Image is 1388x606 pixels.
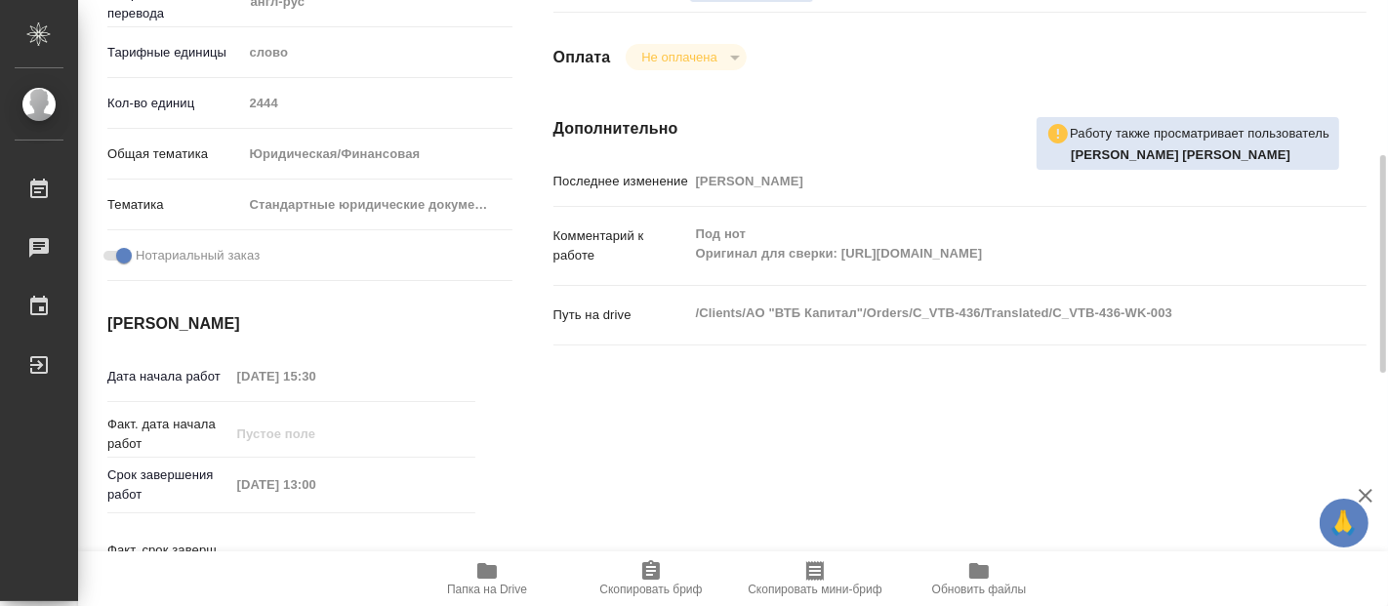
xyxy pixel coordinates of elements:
div: Стандартные юридические документы, договоры, уставы [242,188,512,222]
input: Пустое поле [230,470,401,499]
input: Пустое поле [230,545,401,574]
p: Последнее изменение [553,172,689,191]
p: Работу также просматривает пользователь [1070,124,1329,143]
button: Скопировать бриф [569,551,733,606]
p: Дата начала работ [107,367,230,386]
p: Тематика [107,195,242,215]
p: Путь на drive [553,305,689,325]
p: Факт. дата начала работ [107,415,230,454]
div: Юридическая/Финансовая [242,138,512,171]
b: [PERSON_NAME] [PERSON_NAME] [1071,147,1290,162]
span: Нотариальный заказ [136,246,260,265]
div: Не оплачена [626,44,746,70]
textarea: /Clients/АО "ВТБ Капитал"/Orders/C_VTB-436/Translated/C_VTB-436-WK-003 [689,297,1299,330]
span: 🙏 [1327,503,1361,544]
p: Кол-во единиц [107,94,242,113]
input: Пустое поле [689,167,1299,195]
input: Пустое поле [242,89,512,117]
input: Пустое поле [230,362,401,390]
p: Общая тематика [107,144,242,164]
button: Папка на Drive [405,551,569,606]
p: Срок завершения работ [107,465,230,505]
h4: [PERSON_NAME] [107,312,475,336]
p: Комментарий к работе [553,226,689,265]
button: Скопировать мини-бриф [733,551,897,606]
p: Тарифные единицы [107,43,242,62]
button: 🙏 [1320,499,1368,547]
p: Зоря Татьяна [1071,145,1329,165]
button: Обновить файлы [897,551,1061,606]
input: Пустое поле [230,420,401,448]
div: слово [242,36,512,69]
span: Папка на Drive [447,583,527,596]
p: Факт. срок заверш. работ [107,541,230,580]
button: Не оплачена [635,49,722,65]
span: Обновить файлы [932,583,1027,596]
span: Скопировать бриф [599,583,702,596]
span: Скопировать мини-бриф [748,583,881,596]
h4: Оплата [553,46,611,69]
textarea: Под нот Оригинал для сверки: [URL][DOMAIN_NAME] [689,218,1299,270]
h4: Дополнительно [553,117,1367,141]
